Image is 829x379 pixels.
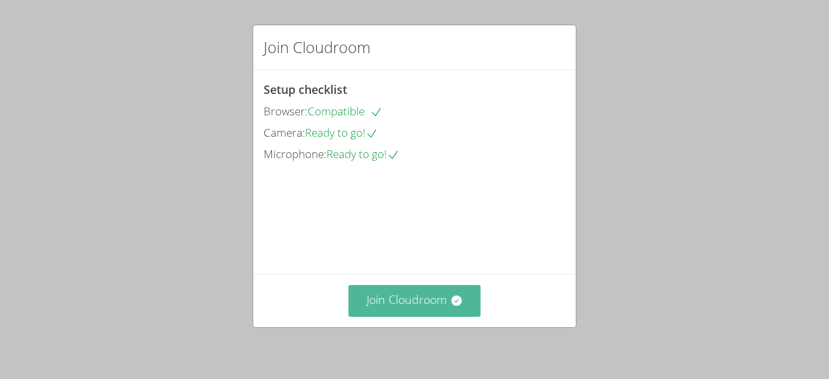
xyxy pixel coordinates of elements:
span: Setup checklist [264,82,347,97]
span: Microphone: [264,146,326,161]
span: Ready to go! [326,146,400,161]
span: Ready to go! [305,125,378,140]
span: Browser: [264,104,308,119]
span: Compatible [308,104,383,119]
h2: Join Cloudroom [264,36,370,59]
span: Camera: [264,125,305,140]
button: Join Cloudroom [348,285,481,317]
